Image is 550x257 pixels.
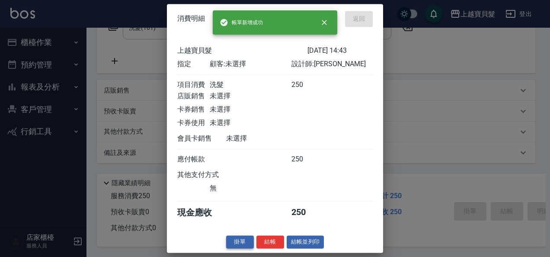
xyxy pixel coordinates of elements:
div: 洗髮 [210,80,291,90]
button: 結帳 [256,235,284,249]
div: 250 [291,155,324,164]
div: 250 [291,207,324,218]
div: 現金應收 [177,207,226,218]
div: 會員卡銷售 [177,134,226,143]
div: 顧客: 未選擇 [210,60,291,69]
div: 指定 [177,60,210,69]
div: 其他支付方式 [177,170,243,180]
div: 卡券使用 [177,119,210,128]
div: [DATE] 14:43 [307,46,373,55]
div: 店販銷售 [177,92,210,101]
div: 未選擇 [210,92,291,101]
div: 應付帳款 [177,155,210,164]
button: 掛單 [226,235,254,249]
div: 卡券銷售 [177,105,210,114]
div: 項目消費 [177,80,210,90]
div: 250 [291,80,324,90]
button: close [315,13,334,32]
span: 帳單新增成功 [220,18,263,27]
span: 消費明細 [177,15,205,23]
button: 結帳並列印 [287,235,324,249]
div: 上越寶貝髮 [177,46,307,55]
div: 無 [210,184,291,193]
div: 未選擇 [226,134,307,143]
div: 未選擇 [210,119,291,128]
div: 設計師: [PERSON_NAME] [291,60,373,69]
div: 未選擇 [210,105,291,114]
